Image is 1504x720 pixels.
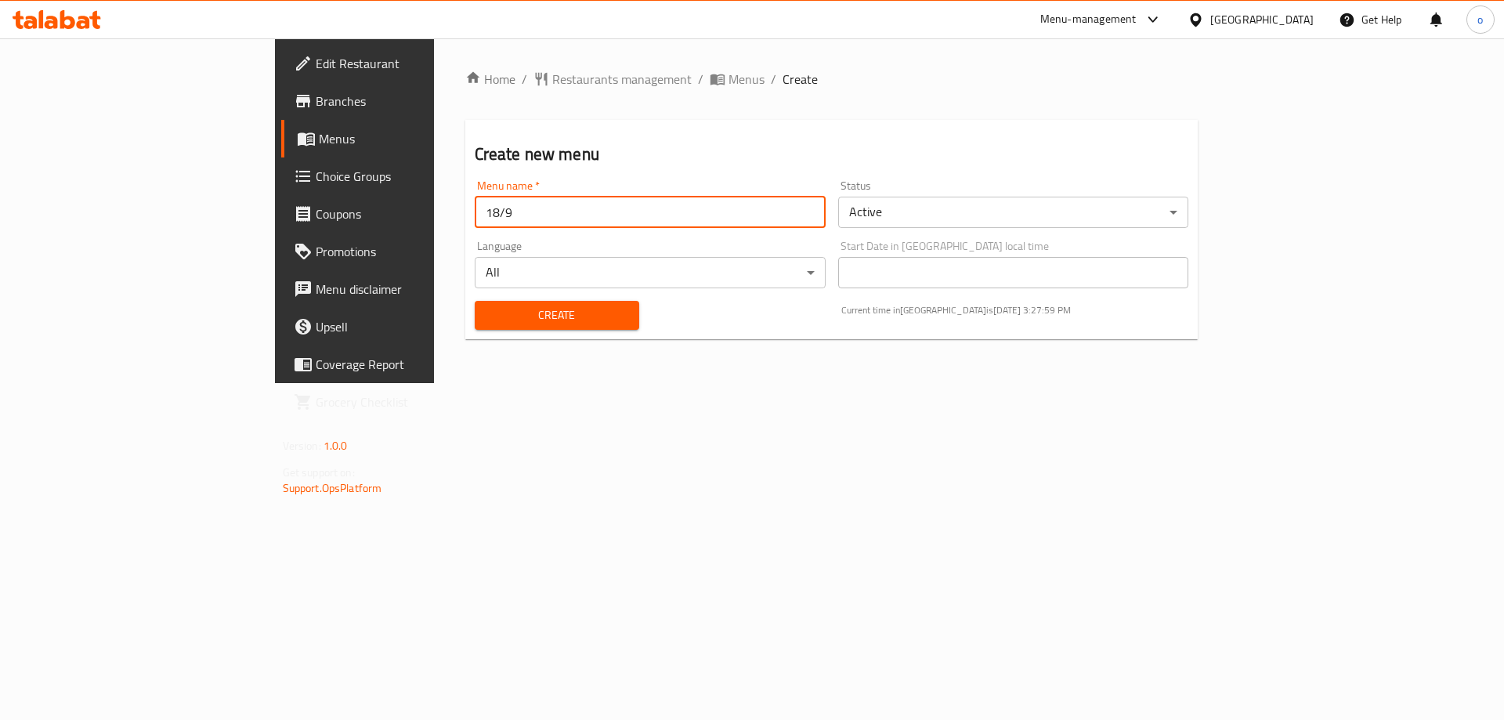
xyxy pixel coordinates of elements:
a: Branches [281,82,526,120]
li: / [771,70,776,89]
span: Create [783,70,818,89]
span: Menus [728,70,765,89]
a: Edit Restaurant [281,45,526,82]
span: Coverage Report [316,355,514,374]
a: Support.OpsPlatform [283,478,382,498]
li: / [698,70,703,89]
a: Upsell [281,308,526,346]
span: Edit Restaurant [316,54,514,73]
span: o [1477,11,1483,28]
a: Restaurants management [533,70,692,89]
span: Get support on: [283,462,355,483]
span: Restaurants management [552,70,692,89]
h2: Create new menu [475,143,1189,166]
nav: breadcrumb [465,70,1198,89]
span: Grocery Checklist [316,393,514,411]
p: Current time in [GEOGRAPHIC_DATA] is [DATE] 3:27:59 PM [841,303,1189,317]
a: Coverage Report [281,346,526,383]
span: Create [487,306,627,325]
a: Grocery Checklist [281,383,526,421]
div: Active [838,197,1189,228]
span: Menus [319,129,514,148]
input: Please enter Menu name [475,197,826,228]
div: [GEOGRAPHIC_DATA] [1210,11,1314,28]
a: Choice Groups [281,157,526,195]
span: Branches [316,92,514,110]
a: Coupons [281,195,526,233]
a: Promotions [281,233,526,270]
span: Upsell [316,317,514,336]
span: Choice Groups [316,167,514,186]
div: All [475,257,826,288]
a: Menus [281,120,526,157]
span: Coupons [316,204,514,223]
a: Menus [710,70,765,89]
span: Promotions [316,242,514,261]
a: Menu disclaimer [281,270,526,308]
button: Create [475,301,639,330]
span: Version: [283,436,321,456]
div: Menu-management [1040,10,1137,29]
span: Menu disclaimer [316,280,514,298]
span: 1.0.0 [324,436,348,456]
